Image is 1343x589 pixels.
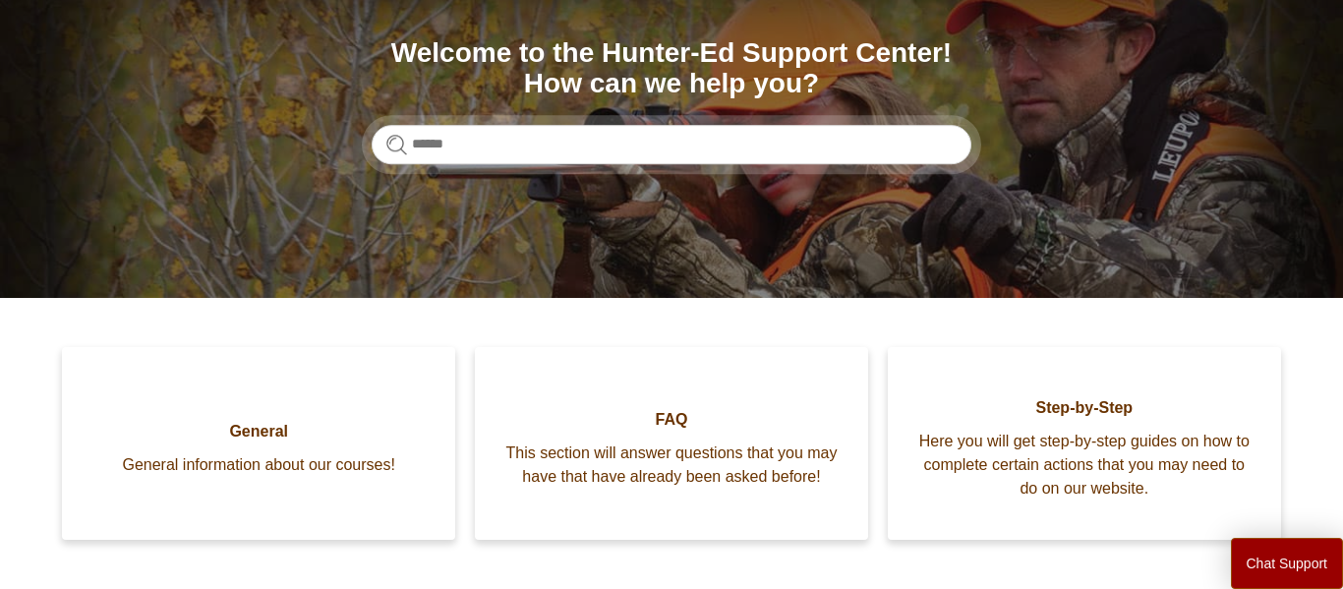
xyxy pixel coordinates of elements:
span: Here you will get step-by-step guides on how to complete certain actions that you may need to do ... [917,430,1252,501]
a: FAQ This section will answer questions that you may have that have already been asked before! [475,347,868,540]
span: Step-by-Step [917,396,1252,420]
a: Step-by-Step Here you will get step-by-step guides on how to complete certain actions that you ma... [888,347,1281,540]
h1: Welcome to the Hunter-Ed Support Center! How can we help you? [372,38,971,99]
span: FAQ [504,408,839,432]
span: General [91,420,426,443]
a: General General information about our courses! [62,347,455,540]
input: Search [372,125,971,164]
span: General information about our courses! [91,453,426,477]
span: This section will answer questions that you may have that have already been asked before! [504,442,839,489]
